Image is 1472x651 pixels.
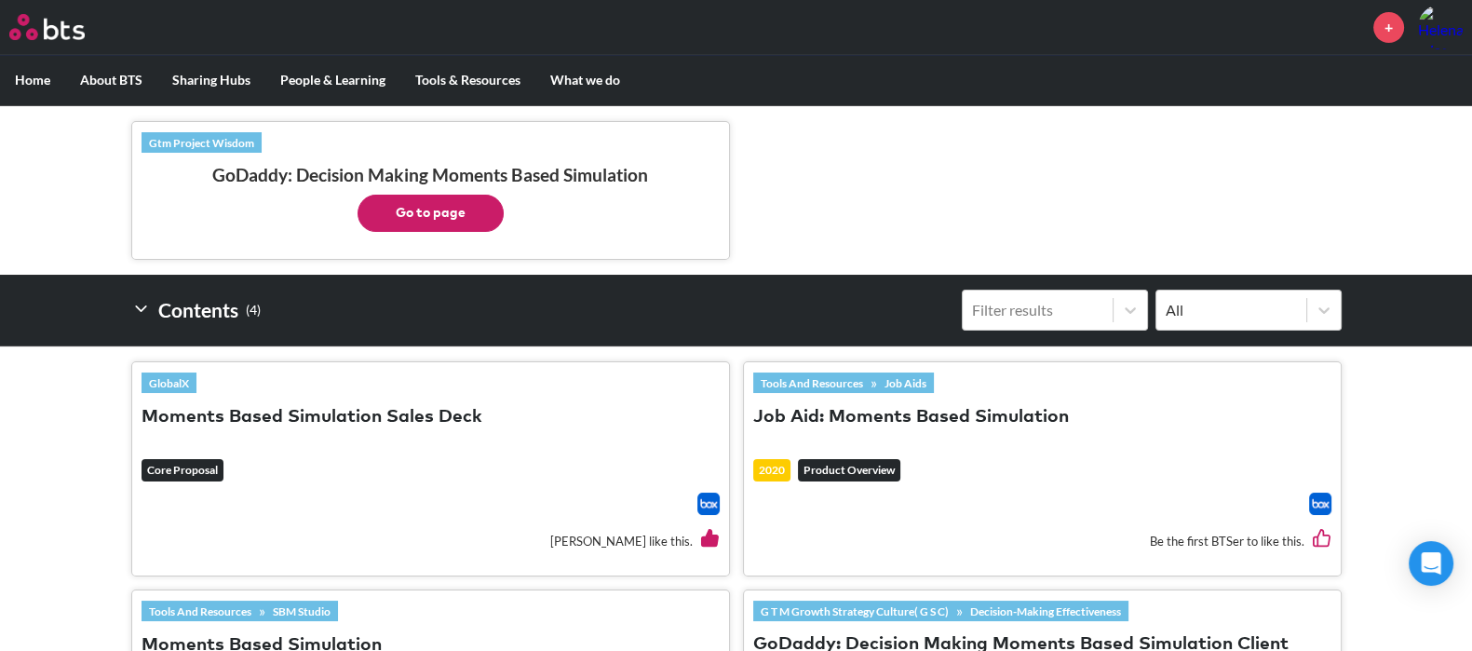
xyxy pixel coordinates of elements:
a: Go home [9,14,119,40]
a: SBM Studio [265,601,338,621]
a: G T M Growth Strategy Culture( G S C) [753,601,956,621]
div: » [142,601,338,621]
img: Box logo [697,493,720,515]
img: Box logo [1309,493,1331,515]
a: + [1373,12,1404,43]
label: What we do [535,56,635,104]
div: 2020 [753,459,790,481]
div: Open Intercom Messenger [1409,541,1453,586]
a: Profile [1418,5,1463,49]
div: All [1166,300,1297,320]
em: Product Overview [798,459,900,481]
button: Go to page [358,195,504,232]
a: Gtm Project Wisdom [142,132,262,153]
h2: Contents [131,290,261,331]
button: Moments Based Simulation Sales Deck [142,405,482,430]
img: BTS Logo [9,14,85,40]
a: Download file from Box [1309,493,1331,515]
div: » [753,601,1128,621]
button: Job Aid: Moments Based Simulation [753,405,1069,430]
a: Tools And Resources [753,373,871,393]
label: Tools & Resources [400,56,535,104]
a: GlobalX [142,373,196,393]
div: [PERSON_NAME] like this. [142,515,720,566]
div: » [753,373,934,393]
label: Sharing Hubs [157,56,265,104]
label: About BTS [65,56,157,104]
img: Helena Woodcock [1418,5,1463,49]
label: People & Learning [265,56,400,104]
div: Filter results [972,300,1103,320]
a: Job Aids [877,373,934,393]
em: Core Proposal [142,459,223,481]
h3: GoDaddy: Decision Making Moments Based Simulation [142,164,720,232]
small: ( 4 ) [246,298,261,323]
div: Be the first BTSer to like this. [753,515,1331,566]
a: Tools And Resources [142,601,259,621]
a: Download file from Box [697,493,720,515]
a: Decision-Making Effectiveness [963,601,1128,621]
